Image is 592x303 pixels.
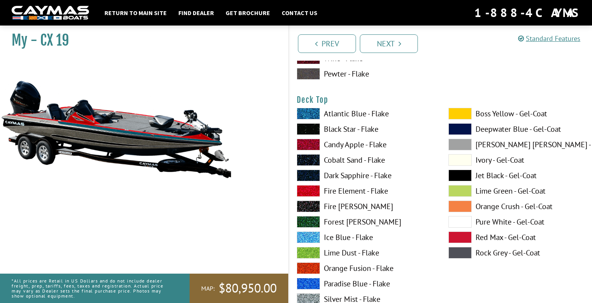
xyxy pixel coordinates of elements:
[297,232,433,243] label: Ice Blue - Flake
[298,34,356,53] a: Prev
[297,185,433,197] label: Fire Element - Flake
[448,108,585,119] label: Boss Yellow - Gel-Coat
[448,216,585,228] label: Pure White - Gel-Coat
[297,139,433,150] label: Candy Apple - Flake
[222,8,274,18] a: Get Brochure
[448,201,585,212] label: Orange Crush - Gel-Coat
[219,280,277,296] span: $80,950.00
[297,123,433,135] label: Black Star - Flake
[12,6,89,20] img: white-logo-c9c8dbefe5ff5ceceb0f0178aa75bf4bb51f6bca0971e226c86eb53dfe498488.png
[448,170,585,181] label: Jet Black - Gel-Coat
[297,262,433,274] label: Orange Fusion - Flake
[278,8,321,18] a: Contact Us
[201,284,215,293] span: MAP:
[448,247,585,259] label: Rock Grey - Gel-Coat
[297,278,433,289] label: Paradise Blue - Flake
[297,247,433,259] label: Lime Dust - Flake
[297,201,433,212] label: Fire [PERSON_NAME]
[101,8,171,18] a: Return to main site
[448,185,585,197] label: Lime Green - Gel-Coat
[297,68,433,80] label: Pewter - Flake
[448,154,585,166] label: Ivory - Gel-Coat
[297,154,433,166] label: Cobalt Sand - Flake
[175,8,218,18] a: Find Dealer
[297,216,433,228] label: Forest [PERSON_NAME]
[297,95,584,105] h4: Deck Top
[12,32,269,49] h1: My - CX 19
[190,274,288,303] a: MAP:$80,950.00
[12,274,172,303] p: *All prices are Retail in US Dollars and do not include dealer freight, prep, tariffs, fees, taxe...
[297,108,433,119] label: Atlantic Blue - Flake
[448,139,585,150] label: [PERSON_NAME] [PERSON_NAME] - Gel-Coat
[448,123,585,135] label: Deepwater Blue - Gel-Coat
[296,33,592,53] ul: Pagination
[518,34,580,43] a: Standard Features
[360,34,418,53] a: Next
[448,232,585,243] label: Red Max - Gel-Coat
[297,170,433,181] label: Dark Sapphire - Flake
[474,4,580,21] div: 1-888-4CAYMAS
